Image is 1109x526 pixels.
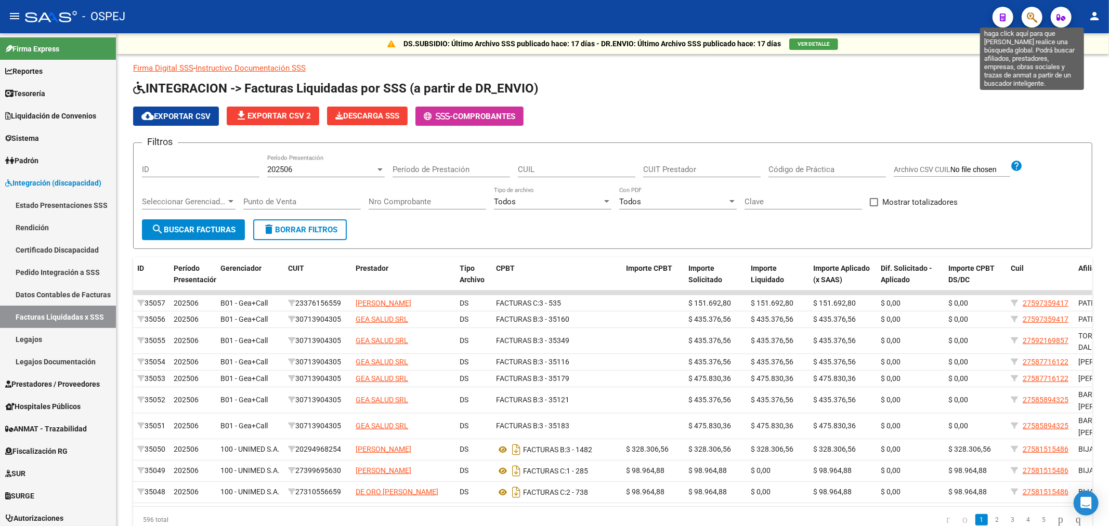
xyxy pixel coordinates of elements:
span: Exportar CSV [141,112,211,121]
span: FACTURAS B: [496,336,539,345]
a: go to previous page [958,514,972,525]
a: 5 [1038,514,1050,525]
datatable-header-cell: Dif. Solicitado - Aplicado [877,257,944,303]
span: $ 0,00 [881,358,901,366]
span: Período Presentación [174,264,218,284]
div: 3 - 35121 [496,394,618,406]
span: $ 0,00 [881,299,901,307]
div: 35052 [137,394,165,406]
span: B01 - Gea+Call [220,422,268,430]
span: $ 328.306,56 [626,445,669,453]
span: B01 - Gea+Call [220,374,268,383]
span: Tesorería [5,88,45,99]
div: 23376156559 [288,297,347,309]
span: [PERSON_NAME] [356,466,411,475]
i: Descargar documento [510,484,523,501]
span: GEA SALUD SRL [356,336,408,345]
div: 35048 [137,486,165,498]
button: Exportar CSV 2 [227,107,319,125]
span: 202506 [174,336,199,345]
span: $ 98.964,88 [688,488,727,496]
span: $ 435.376,56 [751,315,793,323]
datatable-header-cell: CUIT [284,257,351,303]
span: 202506 [267,165,292,174]
span: $ 0,00 [948,422,968,430]
span: $ 0,00 [881,466,901,475]
span: $ 0,00 [948,396,968,404]
span: FACTURAS B: [496,396,539,404]
div: 27310556659 [288,486,347,498]
span: $ 435.376,56 [688,336,731,345]
a: 2 [991,514,1003,525]
datatable-header-cell: Importe CPBT DS/DC [944,257,1007,303]
span: DS [460,466,468,475]
span: GEA SALUD SRL [356,396,408,404]
span: $ 98.964,88 [948,488,987,496]
div: 35051 [137,420,165,432]
button: -Comprobantes [415,107,524,126]
span: $ 151.692,80 [688,299,731,307]
span: DS [460,488,468,496]
span: Buscar Facturas [151,225,236,234]
span: Descarga SSS [335,111,399,121]
mat-icon: person [1088,10,1101,22]
span: GEA SALUD SRL [356,374,408,383]
datatable-header-cell: Importe Solicitado [684,257,747,303]
div: 3 - 1482 [496,441,618,458]
div: 3 - 535 [496,297,618,309]
span: Padrón [5,155,38,166]
span: $ 435.376,56 [751,396,793,404]
span: $ 435.376,56 [813,358,856,366]
span: 100 - UNIMED S.A. [220,466,280,475]
span: FACTURAS B: [496,315,539,323]
button: Exportar CSV [133,107,219,126]
span: Prestadores / Proveedores [5,378,100,390]
span: 100 - UNIMED S.A. [220,445,280,453]
span: Importe Liquidado [751,264,784,284]
span: Todos [619,197,641,206]
a: go to next page [1053,514,1068,525]
span: Sistema [5,133,39,144]
datatable-header-cell: Importe CPBT [622,257,684,303]
span: 202506 [174,396,199,404]
span: $ 98.964,88 [688,466,727,475]
span: $ 0,00 [881,315,901,323]
span: $ 475.830,36 [751,422,793,430]
span: $ 435.376,56 [813,396,856,404]
input: Archivo CSV CUIL [950,165,1010,175]
mat-icon: help [1010,160,1023,172]
span: $ 435.376,56 [813,336,856,345]
datatable-header-cell: Prestador [351,257,455,303]
span: $ 0,00 [948,358,968,366]
a: go to first page [942,514,955,525]
span: FACTURAS C: [523,488,566,496]
span: 27587716122 [1023,374,1068,383]
span: 27585894325 [1023,396,1068,404]
span: DS [460,396,468,404]
span: 202506 [174,422,199,430]
span: Archivo CSV CUIL [894,165,950,174]
span: - [424,112,453,121]
h3: Filtros [142,135,178,149]
span: Afiliado [1078,264,1104,272]
datatable-header-cell: ID [133,257,169,303]
div: 35054 [137,356,165,368]
span: DS [460,445,468,453]
app-download-masive: Descarga masiva de comprobantes (adjuntos) [327,107,408,126]
span: GEA SALUD SRL [356,315,408,323]
span: DS [460,336,468,345]
span: Firma Express [5,43,59,55]
span: Cuil [1011,264,1024,272]
span: 27597359417 [1023,299,1068,307]
div: 30713904305 [288,373,347,385]
span: $ 0,00 [948,374,968,383]
div: 35056 [137,313,165,325]
span: $ 0,00 [948,299,968,307]
span: 27585894325 [1023,422,1068,430]
div: 3 - 35160 [496,313,618,325]
div: 35049 [137,465,165,477]
div: 3 - 35349 [496,335,618,347]
button: VER DETALLE [789,38,838,50]
span: $ 475.830,36 [751,374,793,383]
datatable-header-cell: Período Presentación [169,257,216,303]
